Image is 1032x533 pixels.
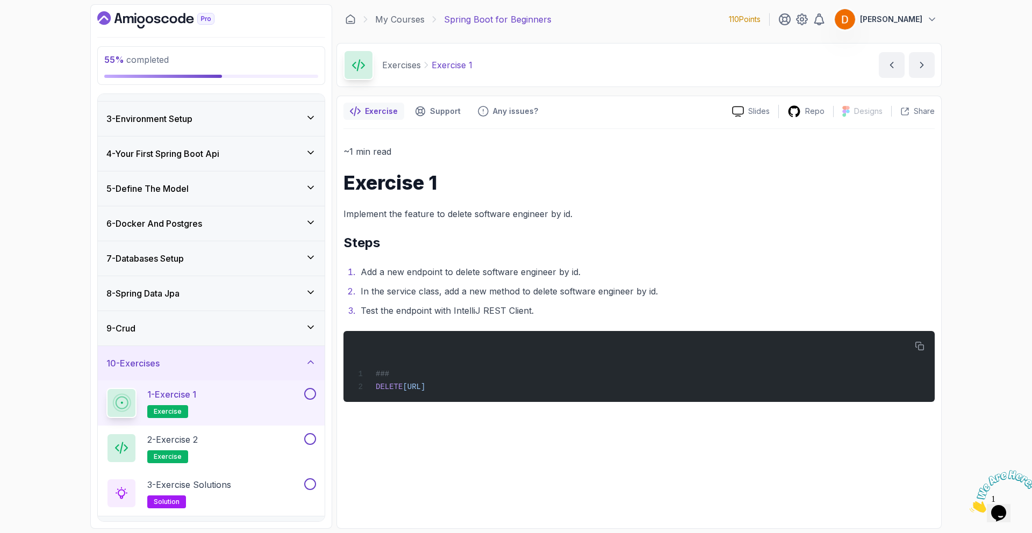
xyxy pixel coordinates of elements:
p: Implement the feature to delete software engineer by id. [343,206,935,221]
li: In the service class, add a new method to delete software engineer by id. [357,284,935,299]
button: 5-Define The Model [98,171,325,206]
a: Dashboard [345,14,356,25]
h1: Exercise 1 [343,172,935,193]
span: [URL] [403,383,425,391]
p: ~1 min read [343,144,935,159]
h3: 4 - Your First Spring Boot Api [106,147,219,160]
button: 2-Exercise 2exercise [106,433,316,463]
button: 1-Exercise 1exercise [106,388,316,418]
button: 10-Exercises [98,346,325,380]
li: Add a new endpoint to delete software engineer by id. [357,264,935,279]
button: user profile image[PERSON_NAME] [834,9,937,30]
a: Slides [723,106,778,117]
span: 55 % [104,54,124,65]
p: Designs [854,106,883,117]
button: Feedback button [471,103,544,120]
span: solution [154,498,180,506]
p: Spring Boot for Beginners [444,13,551,26]
h3: 6 - Docker And Postgres [106,217,202,230]
button: 8-Spring Data Jpa [98,276,325,311]
h3: 7 - Databases Setup [106,252,184,265]
a: My Courses [375,13,425,26]
button: previous content [879,52,905,78]
span: 1 [4,4,9,13]
p: Slides [748,106,770,117]
li: Test the endpoint with IntelliJ REST Client. [357,303,935,318]
p: Share [914,106,935,117]
button: next content [909,52,935,78]
img: Chat attention grabber [4,4,71,47]
h3: 8 - Spring Data Jpa [106,287,180,300]
button: notes button [343,103,404,120]
span: ### [376,370,389,378]
h3: 10 - Exercises [106,357,160,370]
button: 4-Your First Spring Boot Api [98,136,325,171]
p: 3 - Exercise Solutions [147,478,231,491]
button: 9-Crud [98,311,325,345]
a: Repo [779,105,833,118]
img: user profile image [835,9,855,30]
p: 110 Points [729,14,761,25]
p: Exercise 1 [432,59,472,71]
span: exercise [154,407,182,416]
button: Share [891,106,935,117]
h3: 5 - Define The Model [106,182,189,195]
p: Any issues? [493,106,538,117]
p: 2 - Exercise 2 [147,433,198,446]
span: DELETE [376,383,403,391]
p: Support [430,106,461,117]
iframe: chat widget [965,466,1032,517]
h2: Steps [343,234,935,251]
button: 6-Docker And Postgres [98,206,325,241]
h3: 9 - Crud [106,322,135,335]
p: Repo [805,106,825,117]
button: 3-Exercise Solutionssolution [106,478,316,508]
button: Support button [408,103,467,120]
span: exercise [154,452,182,461]
button: 3-Environment Setup [98,102,325,136]
p: Exercises [382,59,421,71]
p: [PERSON_NAME] [860,14,922,25]
button: 7-Databases Setup [98,241,325,276]
p: Exercise [365,106,398,117]
span: completed [104,54,169,65]
a: Dashboard [97,11,239,28]
p: 1 - Exercise 1 [147,388,196,401]
h3: 3 - Environment Setup [106,112,192,125]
